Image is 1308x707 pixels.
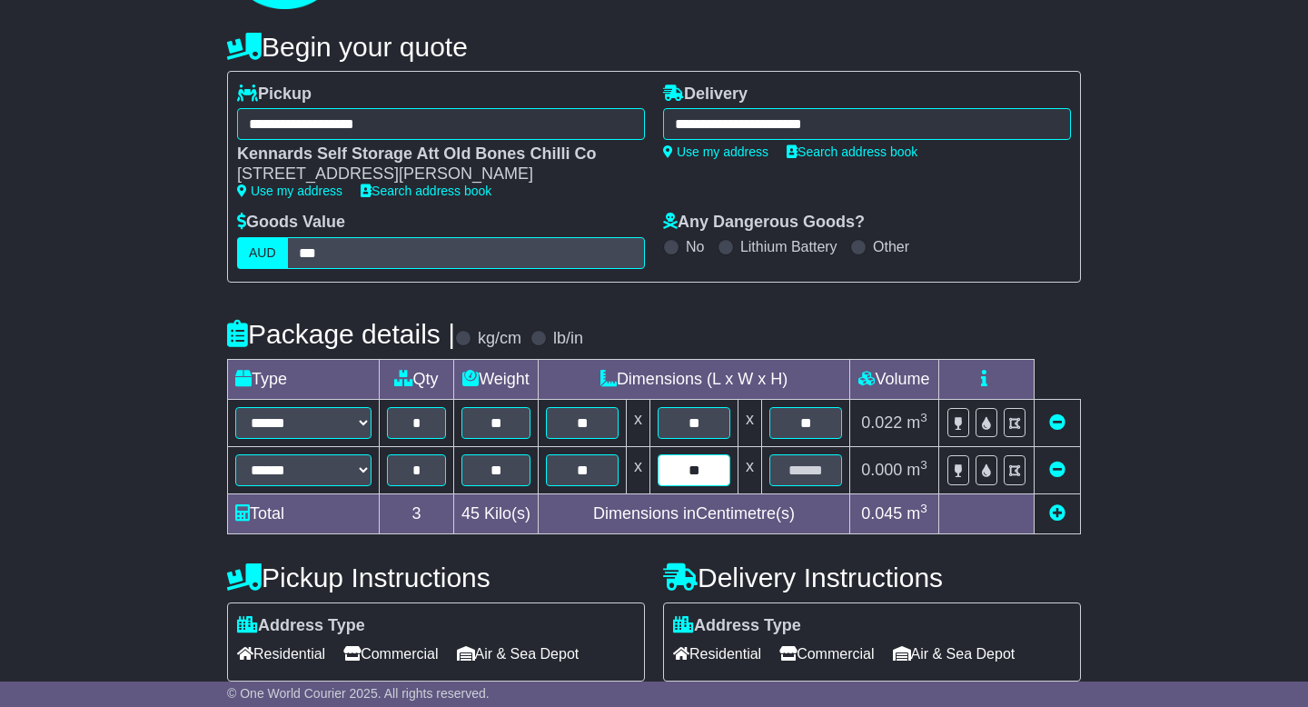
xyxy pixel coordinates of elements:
[461,504,480,523] span: 45
[907,461,927,479] span: m
[1049,461,1065,479] a: Remove this item
[920,458,927,472] sup: 3
[873,238,909,255] label: Other
[361,184,491,198] a: Search address book
[227,563,645,592] h4: Pickup Instructions
[663,144,768,159] a: Use my address
[228,359,380,399] td: Type
[920,502,927,515] sup: 3
[1049,504,1065,523] a: Add new item
[539,493,850,533] td: Dimensions in Centimetre(s)
[907,413,927,432] span: m
[907,504,927,523] span: m
[227,686,490,701] span: © One World Courier 2025. All rights reserved.
[380,493,454,533] td: 3
[237,85,312,105] label: Pickup
[553,329,583,349] label: lb/in
[227,319,455,349] h4: Package details |
[237,164,627,184] div: [STREET_ADDRESS][PERSON_NAME]
[738,399,762,446] td: x
[779,640,874,668] span: Commercial
[740,238,837,255] label: Lithium Battery
[627,399,650,446] td: x
[539,359,850,399] td: Dimensions (L x W x H)
[663,213,865,233] label: Any Dangerous Goods?
[237,237,288,269] label: AUD
[893,640,1016,668] span: Air & Sea Depot
[454,359,539,399] td: Weight
[1049,413,1065,432] a: Remove this item
[738,446,762,493] td: x
[228,493,380,533] td: Total
[227,32,1081,62] h4: Begin your quote
[237,213,345,233] label: Goods Value
[454,493,539,533] td: Kilo(s)
[673,616,801,636] label: Address Type
[627,446,650,493] td: x
[457,640,580,668] span: Air & Sea Depot
[861,504,902,523] span: 0.045
[861,413,902,432] span: 0.022
[237,184,342,198] a: Use my address
[673,640,761,668] span: Residential
[663,563,1081,592] h4: Delivery Instructions
[237,144,627,164] div: Kennards Self Storage Att Old Bones Chilli Co
[343,640,438,668] span: Commercial
[861,461,902,479] span: 0.000
[237,640,325,668] span: Residential
[787,144,917,159] a: Search address book
[478,329,521,349] label: kg/cm
[850,359,939,399] td: Volume
[237,616,365,636] label: Address Type
[920,411,927,424] sup: 3
[663,85,748,105] label: Delivery
[686,238,704,255] label: No
[380,359,454,399] td: Qty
